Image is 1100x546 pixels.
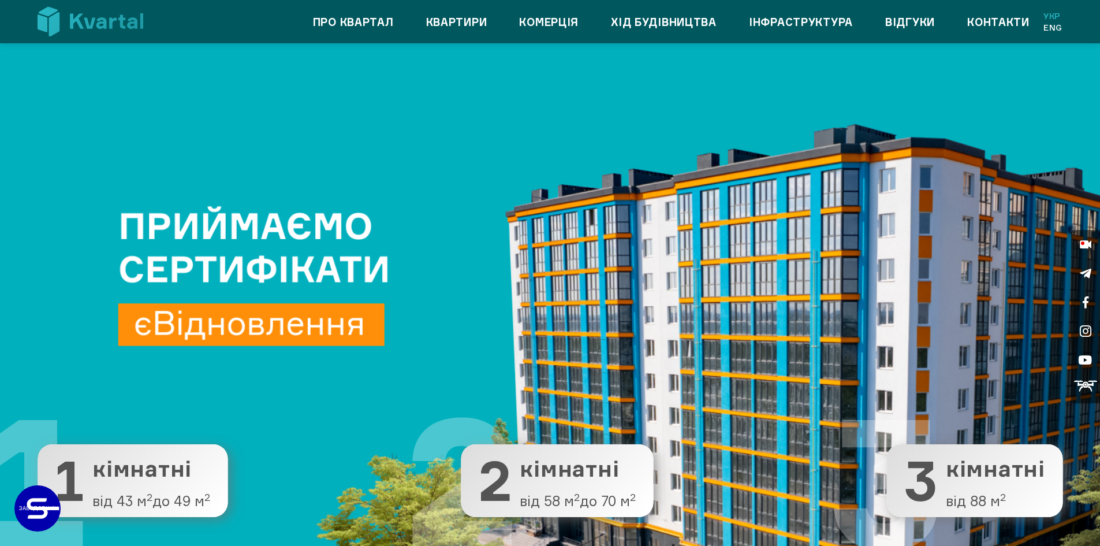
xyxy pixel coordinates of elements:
[313,13,394,31] a: Про квартал
[38,7,143,36] img: Kvartal
[904,453,938,508] span: 3
[461,444,653,517] button: 2 2 кімнатні від 58 м2до 70 м2
[204,491,210,503] sup: 2
[574,491,580,503] sup: 2
[611,13,717,31] a: Хід будівництва
[1043,22,1062,34] a: Eng
[885,13,935,31] a: Відгуки
[1043,10,1062,22] a: Укр
[478,453,512,508] span: 2
[520,493,636,508] span: від 58 м до 70 м
[519,13,579,31] a: Комерція
[92,457,210,481] span: кімнатні
[967,13,1030,31] a: Контакти
[520,457,636,481] span: кімнатні
[38,444,228,517] button: 1 1 кімнатні від 43 м2до 49 м2
[630,491,636,503] sup: 2
[946,493,1045,508] span: від 88 м
[749,13,853,31] a: Інфраструктура
[887,444,1062,517] button: 3 3 кімнатні від 88 м2
[147,491,152,503] sup: 2
[55,453,84,508] span: 1
[14,485,61,532] a: ЗАБУДОВНИК
[1000,491,1006,503] sup: 2
[92,493,210,508] span: від 43 м до 49 м
[426,13,487,31] a: Квартири
[946,457,1045,481] span: кімнатні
